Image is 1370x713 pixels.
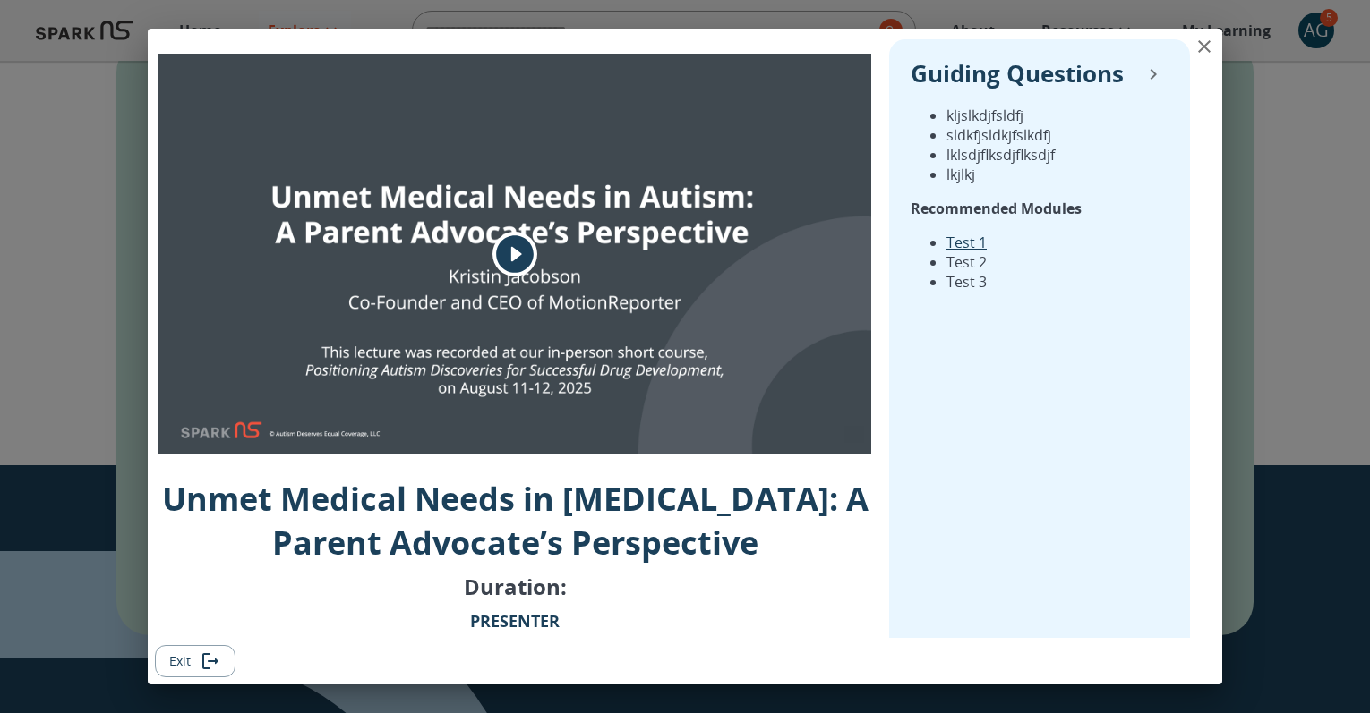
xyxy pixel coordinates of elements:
[155,645,235,678] button: Exit
[946,125,1169,145] li: sldkfjsldkjfslkdfj
[1186,29,1222,64] button: close
[946,165,1169,184] li: lkjlkj
[1138,59,1169,89] button: collapse
[911,56,1124,91] p: Guiding Questions
[158,39,871,470] div: Image Cover
[488,227,542,281] button: play
[946,145,1169,165] li: lklsdjflksdjflksdjf
[911,199,1082,218] strong: Recommended Modules
[946,272,1169,292] li: Test 3
[946,252,1169,272] li: Test 2
[946,106,1169,125] li: kljslkdjfsldfj
[158,477,871,564] p: Unmet Medical Needs in [MEDICAL_DATA]: A Parent Advocate’s Perspective
[464,572,567,601] p: Duration:
[946,233,987,252] a: Test 1
[470,610,560,632] b: PRESENTER
[452,608,578,658] p: [PERSON_NAME]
